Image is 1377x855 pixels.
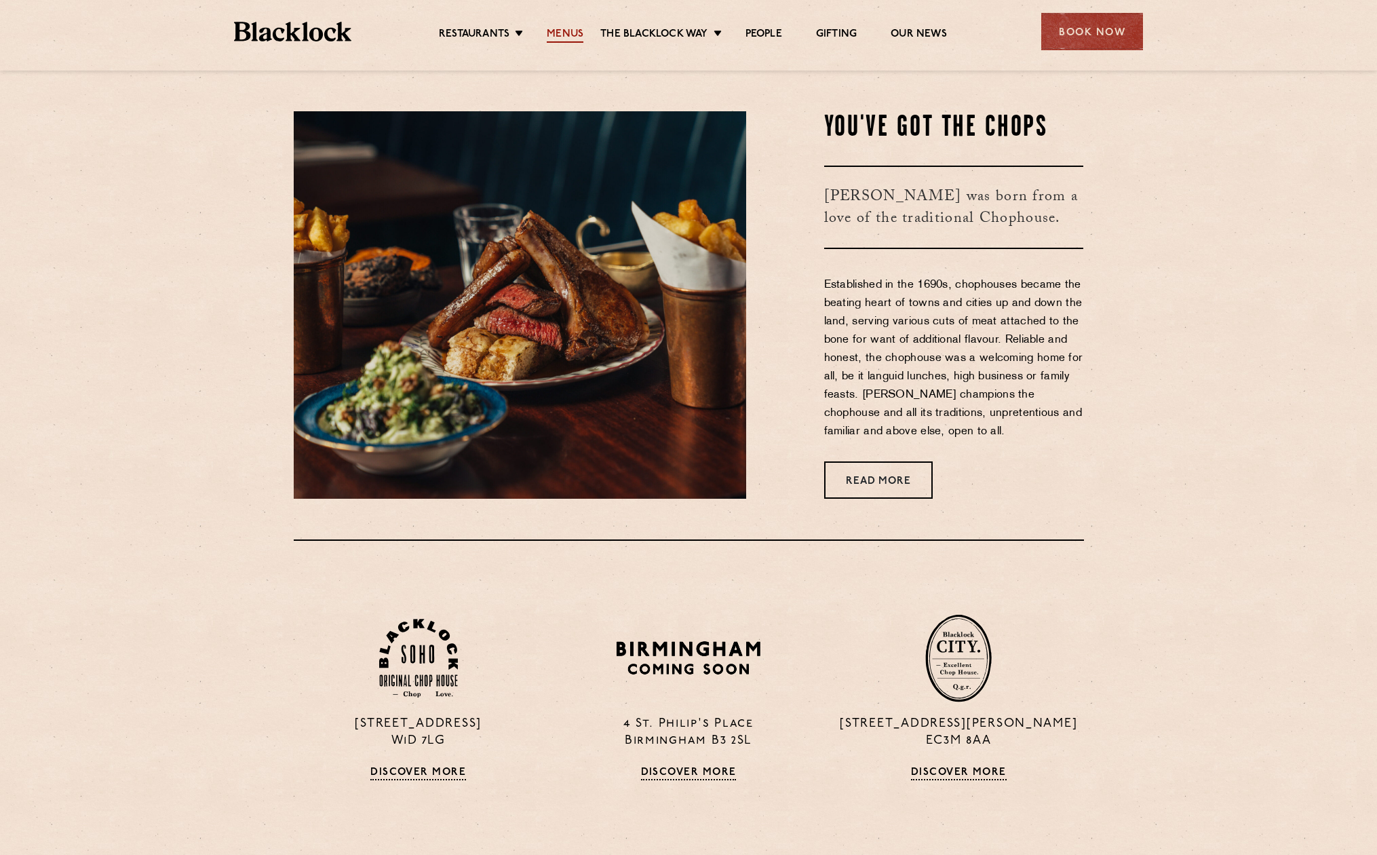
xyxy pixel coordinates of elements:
[824,276,1084,441] p: Established in the 1690s, chophouses became the beating heart of towns and cities up and down the...
[439,28,509,43] a: Restaurants
[824,111,1084,145] h2: You've Got The Chops
[834,716,1083,750] p: [STREET_ADDRESS][PERSON_NAME] EC3M 8AA
[294,111,746,499] img: May25-Blacklock-AllIn-00417-scaled-e1752246198448.jpg
[294,716,543,750] p: [STREET_ADDRESS] W1D 7LG
[824,461,933,499] a: Read More
[824,166,1084,249] h3: [PERSON_NAME] was born from a love of the traditional Chophouse.
[641,767,737,780] a: Discover More
[234,22,351,41] img: BL_Textured_Logo-footer-cropped.svg
[925,614,992,702] img: City-stamp-default.svg
[370,767,466,780] a: Discover More
[816,28,857,43] a: Gifting
[600,28,707,43] a: The Blacklock Way
[1041,13,1143,50] div: Book Now
[379,619,458,698] img: Soho-stamp-default.svg
[891,28,947,43] a: Our News
[564,716,813,750] p: 4 St. Philip's Place Birmingham B3 2SL
[614,636,764,679] img: BIRMINGHAM-P22_-e1747915156957.png
[911,767,1007,780] a: Discover More
[745,28,782,43] a: People
[547,28,583,43] a: Menus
